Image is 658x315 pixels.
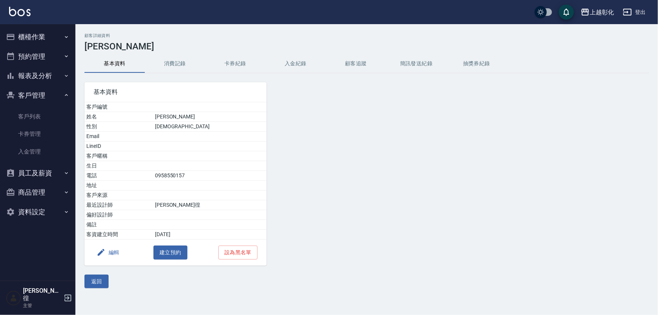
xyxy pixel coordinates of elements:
[23,302,61,309] p: 主管
[84,220,153,230] td: 備註
[9,7,31,16] img: Logo
[3,143,72,160] a: 入金管理
[153,171,267,181] td: 0958550157
[153,112,267,122] td: [PERSON_NAME]
[84,132,153,141] td: Email
[84,41,649,52] h3: [PERSON_NAME]
[84,102,153,112] td: 客戶編號
[218,246,258,260] button: 設為黑名單
[84,210,153,220] td: 偏好設計師
[84,181,153,191] td: 地址
[153,200,267,210] td: [PERSON_NAME]徨
[84,230,153,240] td: 客資建立時間
[205,55,265,73] button: 卡券紀錄
[386,55,446,73] button: 簡訊發送紀錄
[84,55,145,73] button: 基本資料
[265,55,326,73] button: 入金紀錄
[84,141,153,151] td: LineID
[84,112,153,122] td: 姓名
[153,246,187,260] button: 建立預約
[326,55,386,73] button: 顧客追蹤
[84,161,153,171] td: 生日
[84,275,109,289] button: 返回
[84,171,153,181] td: 電話
[84,122,153,132] td: 性別
[3,202,72,222] button: 資料設定
[3,86,72,105] button: 客戶管理
[153,122,267,132] td: [DEMOGRAPHIC_DATA]
[3,163,72,183] button: 員工及薪資
[3,47,72,66] button: 預約管理
[578,5,617,20] button: 上越彰化
[3,108,72,125] a: 客戶列表
[3,125,72,143] a: 卡券管理
[84,191,153,200] td: 客戶來源
[3,66,72,86] button: 報表及分析
[446,55,507,73] button: 抽獎券紀錄
[94,88,258,96] span: 基本資料
[590,8,614,17] div: 上越彰化
[153,230,267,240] td: [DATE]
[3,27,72,47] button: 櫃檯作業
[23,287,61,302] h5: [PERSON_NAME]徨
[84,151,153,161] td: 客戶暱稱
[84,200,153,210] td: 最近設計師
[559,5,574,20] button: save
[94,246,123,260] button: 編輯
[6,290,21,306] img: Person
[3,183,72,202] button: 商品管理
[145,55,205,73] button: 消費記錄
[84,33,649,38] h2: 顧客詳細資料
[620,5,649,19] button: 登出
